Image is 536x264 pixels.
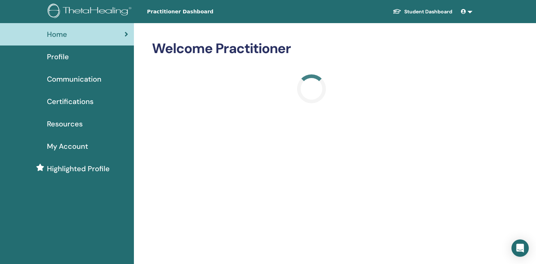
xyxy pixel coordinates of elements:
[393,8,401,14] img: graduation-cap-white.svg
[47,74,101,85] span: Communication
[48,4,134,20] img: logo.png
[47,118,83,129] span: Resources
[147,8,255,16] span: Practitioner Dashboard
[47,96,93,107] span: Certifications
[387,5,458,18] a: Student Dashboard
[47,141,88,152] span: My Account
[152,40,471,57] h2: Welcome Practitioner
[511,239,529,257] div: Open Intercom Messenger
[47,29,67,40] span: Home
[47,163,110,174] span: Highlighted Profile
[47,51,69,62] span: Profile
